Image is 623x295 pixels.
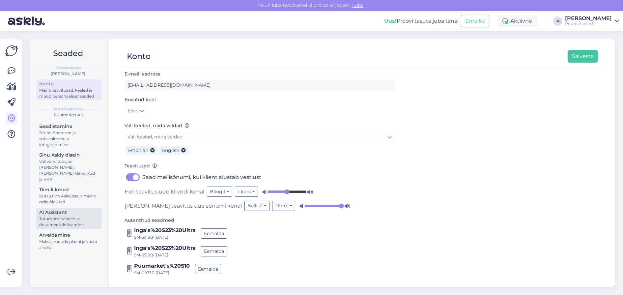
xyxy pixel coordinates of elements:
[125,96,156,103] label: Kuvatud keel
[53,106,84,112] b: Organisatsioon
[568,50,598,63] button: Salvesta
[39,159,99,182] div: Vali värv, tööajad, [PERSON_NAME], [PERSON_NAME] kiirvalikud ja KKK
[134,262,190,270] div: Puumarket's%20S10
[55,65,81,71] b: Personaalne
[35,71,101,77] div: [PERSON_NAME]
[39,186,99,193] div: Tiimiliikmed
[127,50,151,63] div: Konto
[195,264,221,274] button: Eemalda
[39,193,99,205] div: Kutsu tiim Askly'sse ja määra neile õigused
[497,15,537,27] div: Aktiivne
[36,231,101,251] a: ArveldamineMaksa, muuda plaani ja vaata arveid
[36,185,101,206] a: TiimiliikmedKutsu tiim Askly'sse ja määra neile õigused
[39,209,99,216] div: AI Assistent
[125,106,147,116] a: Eesti
[553,16,562,26] div: IA
[125,80,395,90] input: Sisesta e-maili aadress
[201,246,227,256] button: Eemalda
[134,252,196,258] div: SM-S918B • [DATE]
[5,44,18,57] img: Askly Logo
[39,239,99,251] div: Maksa, muuda plaani ja vaata arveid
[125,217,174,224] label: Autentitud seadmed
[39,80,99,87] div: Konto
[235,187,258,197] button: 1 kord
[125,132,395,142] a: Vali keeled, mida valdad
[244,201,269,211] button: Bells 2
[35,112,101,118] div: Puumarket AS
[39,152,99,159] div: Sinu Askly disain
[125,187,395,197] div: Heli teavitus uue kliendi korral
[36,122,101,149] a: SeadistamineScript, õpetused ja sotsiaalmeedia integreerimine
[134,270,190,276] div: SM-G973F • [DATE]
[127,107,139,115] span: Eesti
[384,18,397,24] b: Uus!
[39,216,99,228] div: Juturoboti seaded ja dokumentide lisamine
[125,71,160,77] label: E-maili aadress
[565,21,612,26] div: Puumarket AS
[39,232,99,239] div: Arveldamine
[127,134,183,140] span: Vali keeled, mida valdad
[207,187,232,197] button: Bling 1
[39,87,99,99] div: Määra teavitused, keeled ja muud personaalsed seaded
[134,234,196,240] div: SM-S918B • [DATE]
[39,130,99,148] div: Script, õpetused ja sotsiaalmeedia integreerimine
[351,2,366,8] span: Luba
[125,162,157,169] label: Teavitused
[384,17,458,25] div: Proovi tasuta juba täna:
[125,122,189,129] label: Vali keeled, mida valdad
[125,201,395,211] div: [PERSON_NAME] teavitus uue sõnumi korral
[565,16,619,26] a: [PERSON_NAME]Puumarket AS
[36,79,101,100] a: KontoMäära teavitused, keeled ja muud personaalsed seaded
[162,147,179,153] span: English
[272,201,296,211] button: 1 kord
[36,208,101,229] a: AI AssistentJuturoboti seaded ja dokumentide lisamine
[142,172,261,183] label: Saad meilisõnumi, kui klient alustab vestlust
[134,244,196,252] div: Inga's%20S23%20Ultra
[35,47,101,60] h2: Seaded
[128,147,148,153] span: Estonian
[134,226,196,234] div: Inga's%20S23%20Ultra
[36,151,101,183] a: Sinu Askly disainVali värv, tööajad, [PERSON_NAME], [PERSON_NAME] kiirvalikud ja KKK
[39,123,99,130] div: Seadistamine
[461,15,489,27] button: Emailid
[565,16,612,21] div: [PERSON_NAME]
[201,228,227,239] button: Eemalda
